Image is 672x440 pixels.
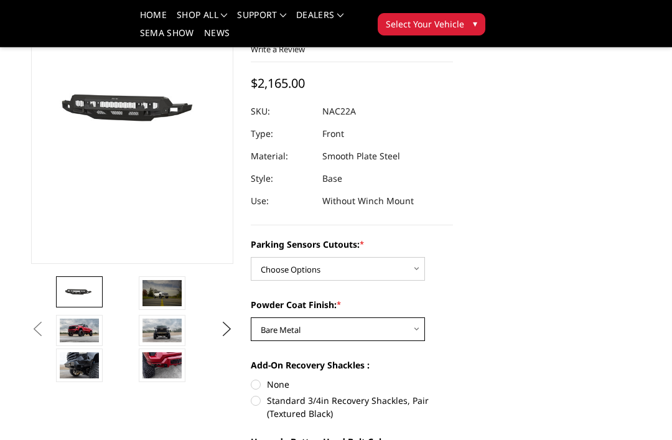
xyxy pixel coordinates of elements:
button: Next [218,320,236,339]
img: 2022-2025 Chevrolet Silverado 1500 - Freedom Series - Base Front Bumper (non-winch) [142,280,182,306]
dt: Type: [251,123,313,145]
button: Select Your Vehicle [378,13,485,35]
label: Standard 3/4in Recovery Shackles, Pair (Textured Black) [251,394,453,420]
dd: Front [322,123,344,145]
span: ▾ [473,17,477,30]
label: None [251,378,453,391]
button: Previous [28,320,47,339]
img: 2022-2025 Chevrolet Silverado 1500 - Freedom Series - Base Front Bumper (non-winch) [142,352,182,379]
dd: Without Winch Mount [322,190,414,212]
img: 2022-2025 Chevrolet Silverado 1500 - Freedom Series - Base Front Bumper (non-winch) [60,352,99,378]
a: shop all [177,11,227,29]
label: Add-On Recovery Shackles : [251,358,453,372]
a: News [204,29,230,47]
img: 2022-2025 Chevrolet Silverado 1500 - Freedom Series - Base Front Bumper (non-winch) [60,319,99,343]
dt: Style: [251,167,313,190]
a: SEMA Show [140,29,194,47]
span: Select Your Vehicle [386,17,464,30]
label: Powder Coat Finish: [251,298,453,311]
a: Write a Review [251,44,305,55]
dt: SKU: [251,100,313,123]
dt: Use: [251,190,313,212]
dt: Material: [251,145,313,167]
a: Home [140,11,167,29]
dd: NAC22A [322,100,356,123]
a: Support [237,11,286,29]
a: Dealers [296,11,343,29]
dd: Smooth Plate Steel [322,145,400,167]
img: 2022-2025 Chevrolet Silverado 1500 - Freedom Series - Base Front Bumper (non-winch) [142,319,182,342]
label: Parking Sensors Cutouts: [251,238,453,251]
span: $2,165.00 [251,75,305,91]
dd: Base [322,167,342,190]
img: 2022-2025 Chevrolet Silverado 1500 - Freedom Series - Base Front Bumper (non-winch) [60,283,99,301]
